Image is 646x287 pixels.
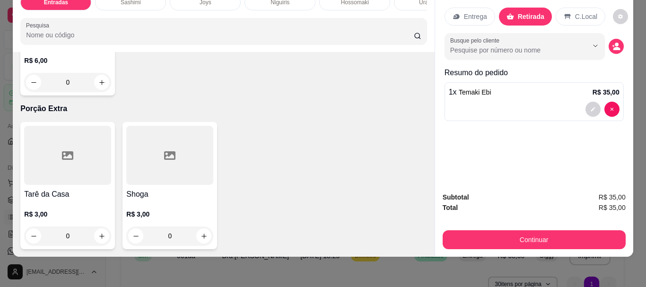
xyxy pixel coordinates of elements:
h4: Shoga [126,189,213,200]
p: C.Local [575,12,597,21]
span: Temaki Ebi [459,88,491,96]
strong: Subtotal [443,193,469,201]
p: Resumo do pedido [445,67,624,78]
strong: Total [443,204,458,211]
button: Continuar [443,230,626,249]
label: Busque pelo cliente [450,36,503,44]
span: R$ 35,00 [599,192,626,202]
p: Retirada [518,12,544,21]
h4: Tarê da Casa [24,189,111,200]
button: decrease-product-quantity [609,39,624,54]
label: Pesquisa [26,21,52,29]
p: R$ 3,00 [126,209,213,219]
button: increase-product-quantity [94,75,109,90]
p: R$ 6,00 [24,56,111,65]
button: decrease-product-quantity [26,228,41,244]
input: Pesquisa [26,30,414,40]
p: 1 x [449,87,491,98]
button: decrease-product-quantity [26,75,41,90]
button: decrease-product-quantity [585,102,601,117]
button: increase-product-quantity [94,228,109,244]
button: Show suggestions [588,38,603,53]
button: decrease-product-quantity [604,102,620,117]
span: R$ 35,00 [599,202,626,213]
p: Entrega [464,12,487,21]
p: R$ 35,00 [593,87,620,97]
button: decrease-product-quantity [128,228,143,244]
input: Busque pelo cliente [450,45,573,55]
button: decrease-product-quantity [613,9,628,24]
p: R$ 3,00 [24,209,111,219]
p: Porção Extra [20,103,427,114]
button: increase-product-quantity [196,228,211,244]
